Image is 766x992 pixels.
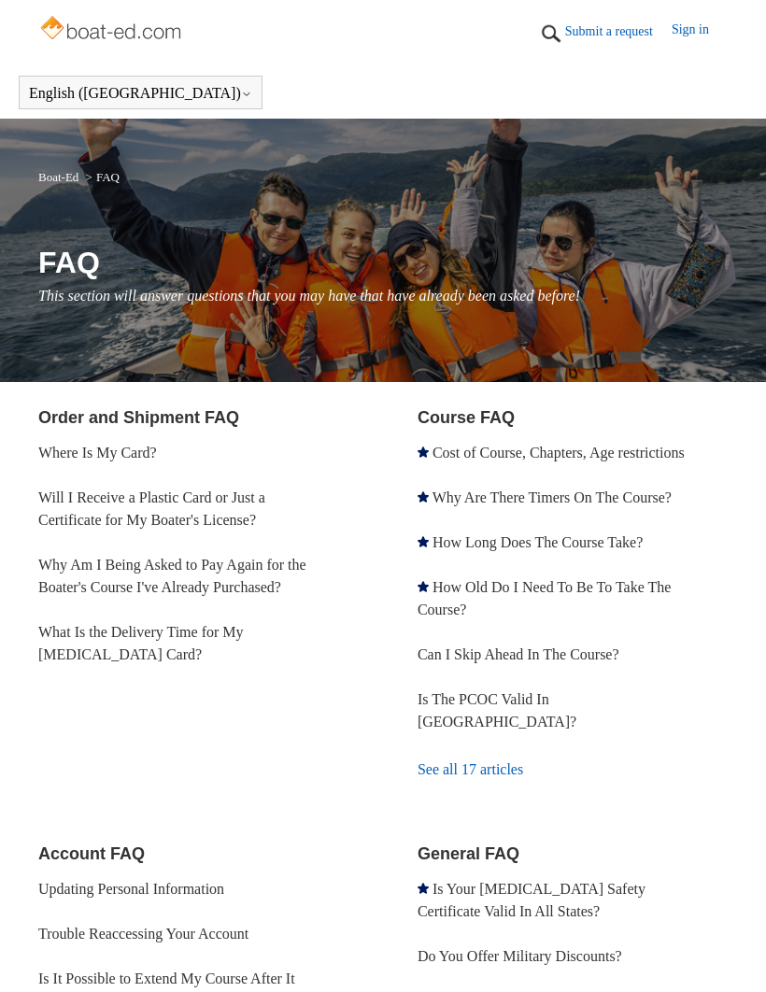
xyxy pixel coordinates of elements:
[38,445,157,461] a: Where Is My Card?
[418,883,429,894] svg: Promoted article
[418,536,429,547] svg: Promoted article
[418,844,519,863] a: General FAQ
[418,491,429,503] svg: Promoted article
[38,844,145,863] a: Account FAQ
[418,408,515,427] a: Course FAQ
[82,170,120,184] li: FAQ
[418,948,622,964] a: Do You Offer Military Discounts?
[672,20,728,48] a: Sign in
[433,534,643,550] a: How Long Does The Course Take?
[38,624,244,662] a: What Is the Delivery Time for My [MEDICAL_DATA] Card?
[418,579,671,617] a: How Old Do I Need To Be To Take The Course?
[29,85,252,102] button: English ([GEOGRAPHIC_DATA])
[38,926,248,942] a: Trouble Reaccessing Your Account
[38,11,187,49] img: Boat-Ed Help Center home page
[38,240,728,285] h1: FAQ
[565,21,672,41] a: Submit a request
[38,170,78,184] a: Boat-Ed
[38,489,265,528] a: Will I Receive a Plastic Card or Just a Certificate for My Boater's License?
[38,557,306,595] a: Why Am I Being Asked to Pay Again for the Boater's Course I've Already Purchased?
[38,408,239,427] a: Order and Shipment FAQ
[418,646,619,662] a: Can I Skip Ahead In The Course?
[38,285,728,307] p: This section will answer questions that you may have that have already been asked before!
[418,691,576,730] a: Is The PCOC Valid In [GEOGRAPHIC_DATA]?
[38,170,82,184] li: Boat-Ed
[537,20,565,48] img: 01HZPCYTXV3JW8MJV9VD7EMK0H
[38,881,224,897] a: Updating Personal Information
[433,445,685,461] a: Cost of Course, Chapters, Age restrictions
[418,446,429,458] svg: Promoted article
[418,581,429,592] svg: Promoted article
[418,881,645,919] a: Is Your [MEDICAL_DATA] Safety Certificate Valid In All States?
[418,744,728,795] a: See all 17 articles
[433,489,672,505] a: Why Are There Timers On The Course?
